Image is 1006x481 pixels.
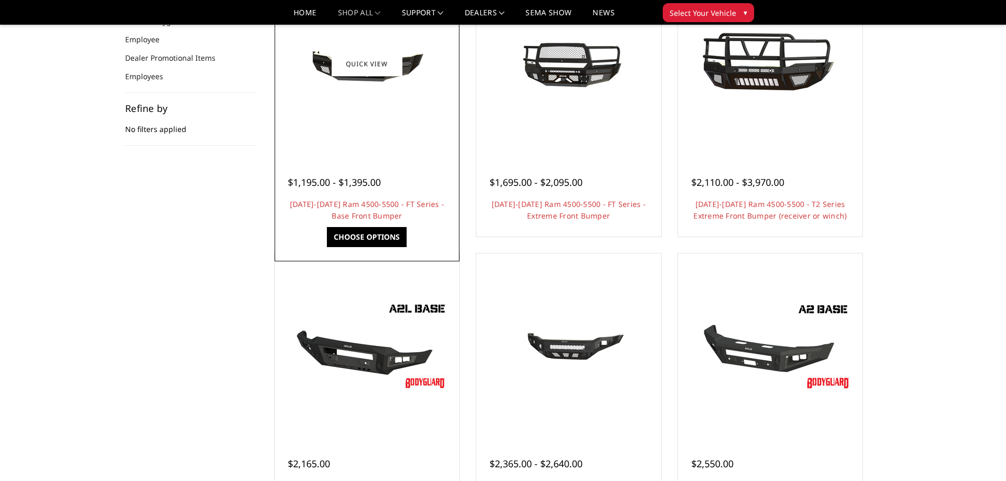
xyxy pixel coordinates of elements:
a: Employees [125,71,176,82]
a: [DATE]-[DATE] Ram 4500-5500 - T2 Series Extreme Front Bumper (receiver or winch) [693,199,847,221]
a: News [593,9,614,24]
span: $1,195.00 - $1,395.00 [288,176,381,188]
span: $2,165.00 [288,457,330,470]
iframe: Chat Widget [953,430,1006,481]
span: Select Your Vehicle [670,7,736,18]
span: $2,550.00 [691,457,734,470]
a: A2L Series - Base Front Bumper (Non Winch) A2L Series - Base Front Bumper (Non Winch) [277,256,457,436]
a: Choose Options [327,227,407,247]
a: Dealers [465,9,505,24]
img: 2019-2025 Ram 4500-5500 - Freedom Series - Base Front Bumper (non-winch) [484,306,653,386]
img: 2019-2025 Ram 4500-5500 - T2 Series Extreme Front Bumper (receiver or winch) [685,17,854,110]
a: Quick view [332,51,402,76]
div: No filters applied [125,103,256,146]
a: Support [402,9,444,24]
a: SEMA Show [525,9,571,24]
span: $2,365.00 - $2,640.00 [490,457,582,470]
a: Employee [125,34,173,45]
a: Home [294,9,316,24]
a: A2 Series Base Front Bumper (winch mount) A2 Series Base Front Bumper (winch mount) [681,256,860,436]
button: Select Your Vehicle [663,3,754,22]
a: [DATE]-[DATE] Ram 4500-5500 - FT Series - Extreme Front Bumper [492,199,646,221]
h5: Refine by [125,103,256,113]
a: Dealer Promotional Items [125,52,229,63]
a: [DATE]-[DATE] Ram 4500-5500 - FT Series - Base Front Bumper [290,199,444,221]
a: shop all [338,9,381,24]
span: $1,695.00 - $2,095.00 [490,176,582,188]
img: 2019-2025 Ram 4500-5500 - FT Series - Base Front Bumper [283,24,452,104]
span: $2,110.00 - $3,970.00 [691,176,784,188]
span: ▾ [744,7,747,18]
img: 2019-2026 Ram 4500-5500 - FT Series - Extreme Front Bumper [484,24,653,104]
a: 2019-2025 Ram 4500-5500 - Freedom Series - Base Front Bumper (non-winch) 2019-2025 Ram 4500-5500 ... [479,256,659,436]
